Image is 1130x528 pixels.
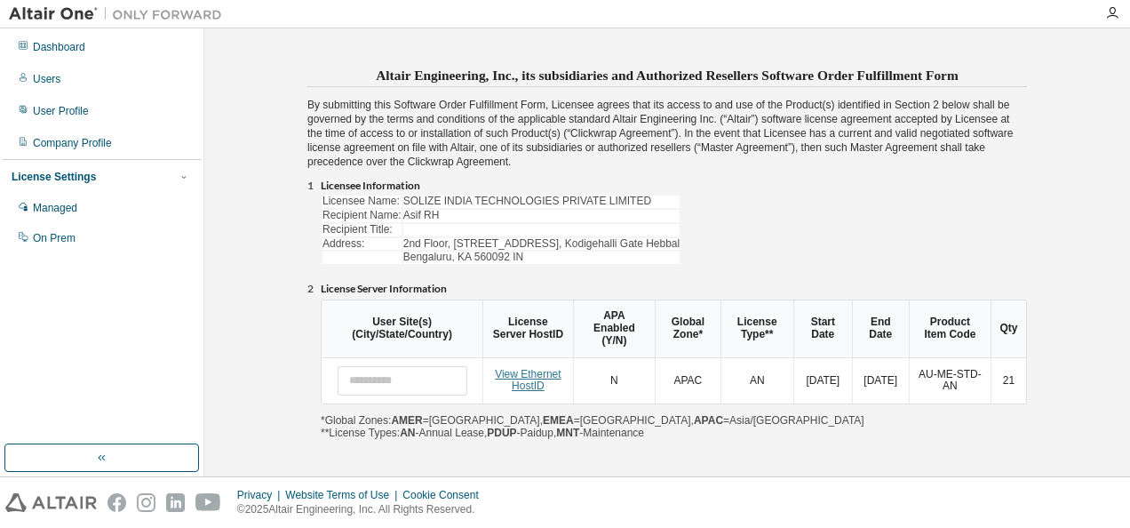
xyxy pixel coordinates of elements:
[322,300,482,357] th: User Site(s) (City/State/Country)
[237,502,489,517] p: © 2025 Altair Engineering, Inc. All Rights Reserved.
[793,300,852,357] th: Start Date
[793,358,852,404] td: [DATE]
[321,283,1027,297] li: License Server Information
[482,300,573,357] th: License Server HostID
[166,493,185,512] img: linkedin.svg
[487,427,516,439] b: PDUP
[321,300,1027,440] div: *Global Zones: =[GEOGRAPHIC_DATA], =[GEOGRAPHIC_DATA], =Asia/[GEOGRAPHIC_DATA] **License Types: -...
[403,252,680,264] td: Bengaluru, KA 560092 IN
[694,414,723,427] b: APAC
[322,238,402,251] td: Address:
[556,427,579,439] b: MNT
[573,358,656,404] td: N
[322,196,402,208] td: Licensee Name:
[720,358,793,404] td: AN
[991,300,1026,357] th: Qty
[403,210,680,222] td: Asif RH
[12,170,96,184] div: License Settings
[195,493,221,512] img: youtube.svg
[107,493,126,512] img: facebook.svg
[543,414,574,427] b: EMEA
[909,300,991,357] th: Product Item Code
[307,62,1027,87] h3: Altair Engineering, Inc., its subsidiaries and Authorized Resellers Software Order Fulfillment Form
[400,427,415,439] b: AN
[33,231,76,245] div: On Prem
[391,414,422,427] b: AMER
[403,238,680,251] td: 2nd Floor, [STREET_ADDRESS], Kodigehalli Gate Hebbal
[5,493,97,512] img: altair_logo.svg
[991,358,1026,404] td: 21
[322,224,402,236] td: Recipient Title:
[321,180,1027,194] li: Licensee Information
[237,488,285,502] div: Privacy
[403,196,680,208] td: SOLIZE INDIA TECHNOLOGIES PRIVATE LIMITED
[655,358,720,404] td: APAC
[852,300,909,357] th: End Date
[33,72,60,86] div: Users
[322,210,402,222] td: Recipient Name:
[33,136,112,150] div: Company Profile
[33,40,85,54] div: Dashboard
[33,201,77,215] div: Managed
[402,488,489,502] div: Cookie Consent
[720,300,793,357] th: License Type**
[852,358,909,404] td: [DATE]
[33,104,89,118] div: User Profile
[285,488,402,502] div: Website Terms of Use
[909,358,991,404] td: AU-ME-STD-AN
[655,300,720,357] th: Global Zone*
[573,300,656,357] th: APA Enabled (Y/N)
[495,368,561,393] a: View Ethernet HostID
[9,5,231,23] img: Altair One
[137,493,155,512] img: instagram.svg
